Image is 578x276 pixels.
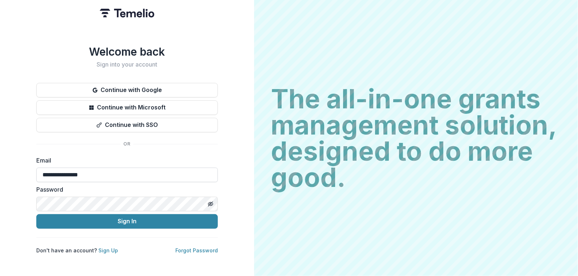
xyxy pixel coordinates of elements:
[36,61,218,68] h2: Sign into your account
[100,9,154,17] img: Temelio
[36,45,218,58] h1: Welcome back
[205,198,216,210] button: Toggle password visibility
[36,214,218,229] button: Sign In
[175,247,218,253] a: Forgot Password
[36,156,213,165] label: Email
[36,118,218,132] button: Continue with SSO
[36,247,118,254] p: Don't have an account?
[36,100,218,115] button: Continue with Microsoft
[36,83,218,97] button: Continue with Google
[98,247,118,253] a: Sign Up
[36,185,213,194] label: Password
